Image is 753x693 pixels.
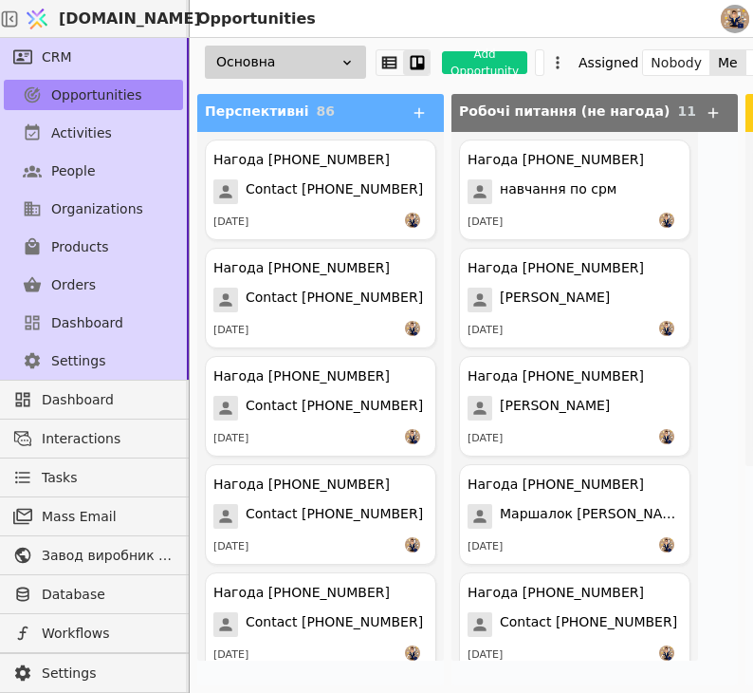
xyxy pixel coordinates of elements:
[51,351,105,371] span: Settings
[42,664,174,684] span: Settings
[246,612,423,637] span: Contact [PHONE_NUMBER]
[42,468,78,488] span: Tasks
[459,464,690,565] div: Нагода [PHONE_NUMBER]Маршалок [PERSON_NAME][DATE]МЧ
[213,431,248,447] div: [DATE]
[213,150,390,170] div: Нагода [PHONE_NUMBER]
[468,475,644,495] div: Нагода [PHONE_NUMBER]
[4,308,183,338] a: Dashboard
[468,583,644,603] div: Нагода [PHONE_NUMBER]
[405,321,420,336] img: МЧ
[459,356,690,457] div: Нагода [PHONE_NUMBER][PERSON_NAME][DATE]МЧ
[459,103,670,119] span: Робочі питання (не нагода)
[205,464,436,565] div: Нагода [PHONE_NUMBER]Contact [PHONE_NUMBER][DATE]МЧ
[459,572,690,673] div: Нагода [PHONE_NUMBER]Contact [PHONE_NUMBER][DATE]МЧ
[659,321,674,336] img: МЧ
[42,429,174,449] span: Interactions
[51,237,108,257] span: Products
[42,624,174,644] span: Workflows
[205,572,436,673] div: Нагода [PHONE_NUMBER]Contact [PHONE_NUMBER][DATE]МЧ
[468,366,644,386] div: Нагода [PHONE_NUMBER]
[468,539,503,555] div: [DATE]
[459,248,690,348] div: Нагода [PHONE_NUMBER][PERSON_NAME][DATE]МЧ
[468,647,503,664] div: [DATE]
[405,429,420,444] img: МЧ
[19,1,190,37] a: [DOMAIN_NAME]
[205,46,366,79] div: Основна
[659,213,674,228] img: МЧ
[442,51,527,74] button: Add Opportunity
[431,51,527,74] a: Add Opportunity
[405,213,420,228] img: МЧ
[659,429,674,444] img: МЧ
[246,504,423,529] span: Contact [PHONE_NUMBER]
[205,356,436,457] div: Нагода [PHONE_NUMBER]Contact [PHONE_NUMBER][DATE]МЧ
[213,366,390,386] div: Нагода [PHONE_NUMBER]
[500,179,616,204] span: навчання по срм
[23,1,51,37] img: Logo
[535,49,544,76] input: Search
[246,288,423,312] span: Contact [PHONE_NUMBER]
[51,161,96,181] span: People
[213,475,390,495] div: Нагода [PHONE_NUMBER]
[468,323,503,339] div: [DATE]
[405,646,420,661] img: МЧ
[246,179,423,204] span: Contact [PHONE_NUMBER]
[659,537,674,553] img: МЧ
[42,47,72,67] span: CRM
[468,431,503,447] div: [DATE]
[213,647,248,664] div: [DATE]
[677,103,695,119] span: 11
[42,546,174,566] span: Завод виробник металочерепиці - B2B платформа
[51,313,123,333] span: Dashboard
[579,49,638,76] div: Assigned
[468,215,503,231] div: [DATE]
[246,396,423,421] span: Contact [PHONE_NUMBER]
[4,346,183,376] a: Settings
[500,612,677,637] span: Contact [PHONE_NUMBER]
[500,288,610,312] span: [PERSON_NAME]
[42,507,174,527] span: Mass Email
[468,150,644,170] div: Нагода [PHONE_NUMBER]
[4,579,183,609] a: Database
[51,275,96,295] span: Orders
[4,270,183,300] a: Orders
[4,80,183,110] a: Opportunities
[643,49,710,76] button: Nobody
[4,156,183,186] a: People
[4,423,183,454] a: Interactions
[316,103,334,119] span: 86
[51,85,142,105] span: Opportunities
[459,140,690,240] div: Нагода [PHONE_NUMBER]навчання по срм[DATE]МЧ
[4,232,183,262] a: Products
[59,8,201,30] span: [DOMAIN_NAME]
[213,583,390,603] div: Нагода [PHONE_NUMBER]
[205,140,436,240] div: Нагода [PHONE_NUMBER]Contact [PHONE_NUMBER][DATE]МЧ
[721,9,749,28] img: 1758274860868-menedger1-700x473.jpg
[205,103,308,119] span: Перспективні
[4,118,183,148] a: Activities
[4,384,183,415] a: Dashboard
[500,396,610,421] span: [PERSON_NAME]
[213,215,248,231] div: [DATE]
[405,537,420,553] img: МЧ
[51,123,112,143] span: Activities
[42,585,174,605] span: Database
[213,258,390,278] div: Нагода [PHONE_NUMBER]
[4,42,183,72] a: CRM
[4,501,183,532] a: Mass Email
[205,248,436,348] div: Нагода [PHONE_NUMBER]Contact [PHONE_NUMBER][DATE]МЧ
[213,539,248,555] div: [DATE]
[4,194,183,224] a: Organizations
[51,199,143,219] span: Organizations
[4,540,183,571] a: Завод виробник металочерепиці - B2B платформа
[4,618,183,648] a: Workflows
[4,658,183,688] a: Settings
[213,323,248,339] div: [DATE]
[190,8,316,30] h2: Opportunities
[4,462,183,493] a: Tasks
[710,49,746,76] button: Me
[468,258,644,278] div: Нагода [PHONE_NUMBER]
[42,390,174,410] span: Dashboard
[500,504,682,529] span: Маршалок [PERSON_NAME]
[659,646,674,661] img: МЧ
